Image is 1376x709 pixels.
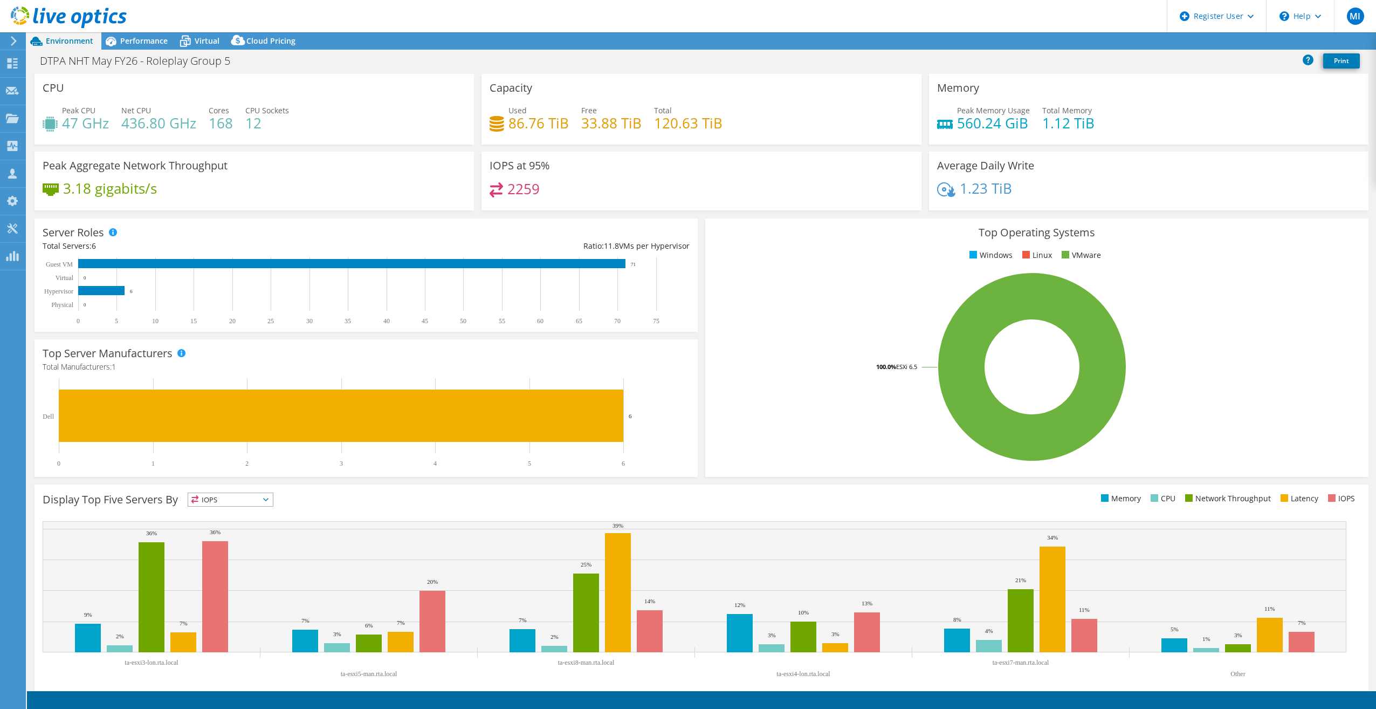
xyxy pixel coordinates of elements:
text: 36% [210,529,221,535]
text: 3 [340,460,343,467]
text: 65 [576,317,582,325]
span: MI [1347,8,1364,25]
tspan: ESXi 6.5 [896,363,917,371]
text: 20 [229,317,236,325]
h4: 1.12 TiB [1042,117,1095,129]
text: 50 [460,317,466,325]
h4: 86.76 TiB [508,117,569,129]
text: 25 [267,317,274,325]
text: 55 [499,317,505,325]
h3: Top Server Manufacturers [43,347,173,359]
text: 10 [152,317,159,325]
text: Dell [43,413,54,420]
text: 5 [528,460,531,467]
text: 3% [1234,632,1242,638]
a: Print [1323,53,1360,69]
text: 7% [519,617,527,623]
text: ta-esxi4-lon.rta.local [776,670,830,678]
text: 21% [1015,577,1026,583]
text: 6% [365,622,373,629]
li: Latency [1278,493,1318,505]
text: 3% [333,631,341,637]
text: 6 [629,413,632,419]
li: IOPS [1325,493,1355,505]
text: 4% [985,628,993,634]
text: 60 [537,317,543,325]
text: 0 [84,275,86,281]
h3: Memory [937,82,979,94]
span: 1 [112,362,116,372]
text: 5 [115,317,118,325]
text: 40 [383,317,390,325]
span: Total [654,105,672,115]
h3: IOPS at 95% [490,160,550,172]
text: 6 [130,289,133,294]
text: Other [1230,670,1245,678]
text: Guest VM [46,261,73,268]
span: 11.8 [604,241,619,251]
text: 2% [551,633,559,640]
h4: 3.18 gigabits/s [63,182,157,194]
span: 6 [92,241,96,251]
h3: Peak Aggregate Network Throughput [43,160,228,172]
span: Peak Memory Usage [957,105,1030,115]
h4: 1.23 TiB [960,182,1012,194]
text: Physical [51,301,73,309]
text: 4 [434,460,437,467]
text: 15 [190,317,197,325]
h3: Average Daily Write [937,160,1034,172]
span: Cores [209,105,229,115]
span: Used [508,105,527,115]
h4: 12 [245,117,289,129]
h4: 120.63 TiB [654,117,723,129]
span: Net CPU [121,105,151,115]
span: Environment [46,36,93,46]
text: 11% [1079,606,1090,613]
h3: Server Roles [43,227,104,238]
text: ta-esxi3-lon.rta.local [125,659,178,666]
text: ta-esxi5-man.rta.local [341,670,397,678]
div: Total Servers: [43,240,366,252]
text: 71 [631,262,636,267]
text: 13% [862,600,872,606]
text: 2% [116,633,124,639]
text: 35 [345,317,351,325]
span: IOPS [188,493,273,506]
h4: 33.88 TiB [581,117,642,129]
h4: 436.80 GHz [121,117,196,129]
text: 3% [768,632,776,638]
text: Virtual [56,274,74,282]
text: 8% [953,616,961,623]
text: 12% [734,602,745,608]
h3: CPU [43,82,64,94]
text: 7% [1298,619,1306,626]
span: Performance [120,36,168,46]
svg: \n [1279,11,1289,21]
text: 45 [422,317,428,325]
span: CPU Sockets [245,105,289,115]
text: 7% [397,619,405,626]
text: 10% [798,609,809,616]
text: 11% [1264,605,1275,612]
text: 1% [1202,636,1210,642]
text: Hypervisor [44,288,73,295]
text: 7% [301,617,309,624]
h4: Total Manufacturers: [43,361,690,373]
text: 1 [152,460,155,467]
span: Virtual [195,36,219,46]
text: 0 [84,302,86,308]
text: 14% [644,598,655,604]
h4: 560.24 GiB [957,117,1030,129]
text: 20% [427,578,438,585]
text: 36% [146,530,157,536]
text: 2 [245,460,249,467]
span: Free [581,105,597,115]
text: ta-esxi8-man.rta.local [558,659,615,666]
li: Linux [1020,249,1052,261]
text: 5% [1171,626,1179,632]
span: Cloud Pricing [246,36,295,46]
h4: 168 [209,117,233,129]
text: 0 [77,317,80,325]
li: Memory [1098,493,1141,505]
text: 39% [613,522,623,529]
